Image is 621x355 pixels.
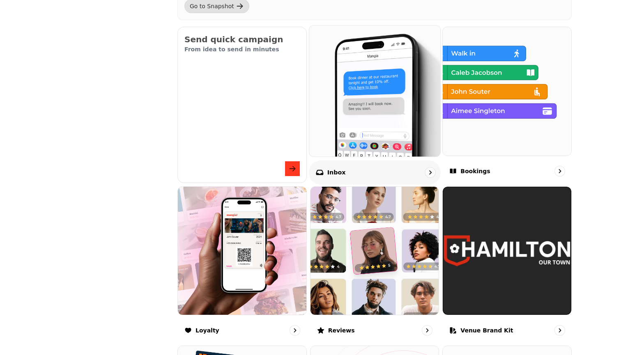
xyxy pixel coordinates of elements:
img: Bookings [443,27,571,156]
p: Inbox [327,168,345,176]
img: Reviews [310,187,439,315]
svg: go to [426,168,434,176]
a: LoyaltyLoyalty [177,186,307,343]
img: aHR0cHM6Ly9maWxlcy5zdGFtcGVkZS5haS8xNDcxNWE4NS1iOTQ3LTQ0MjQtYmJmOS1jYjljM2ZjMWNjOGMvbWVkaWEvYmEzO... [443,187,571,315]
img: Loyalty [178,187,306,315]
div: Go to Snapshot [190,2,234,10]
p: Reviews [328,326,355,334]
img: Inbox [303,19,447,163]
p: From idea to send in minutes [184,45,300,53]
svg: go to [291,326,299,334]
p: Bookings [460,167,490,175]
a: BookingsBookings [442,27,572,183]
h2: Send quick campaign [184,34,300,45]
p: Venue brand kit [460,326,513,334]
a: InboxInbox [309,25,441,184]
svg: go to [423,326,431,334]
a: Venue brand kit [442,186,572,343]
a: ReviewsReviews [310,186,439,343]
p: Loyalty [195,326,219,334]
button: Send quick campaignFrom idea to send in minutes [177,27,307,183]
svg: go to [556,326,564,334]
svg: go to [556,167,564,175]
